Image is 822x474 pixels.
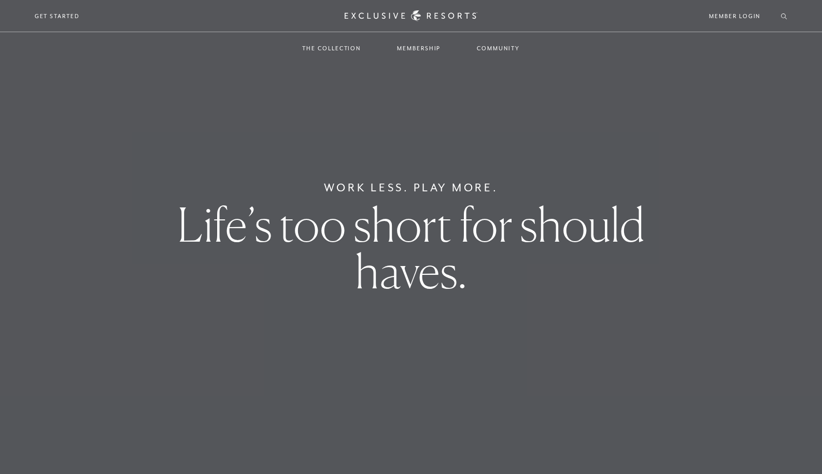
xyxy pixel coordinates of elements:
[466,33,530,63] a: Community
[144,201,678,295] h1: Life’s too short for should haves.
[292,33,371,63] a: The Collection
[387,33,451,63] a: Membership
[709,11,760,21] a: Member Login
[324,179,499,196] h6: Work Less. Play More.
[35,11,80,21] a: Get Started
